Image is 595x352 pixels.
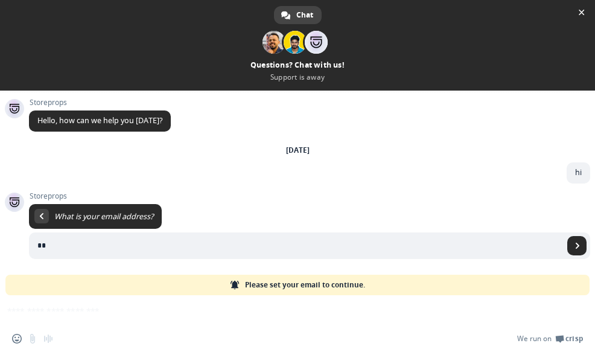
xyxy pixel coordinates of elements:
span: Storeprops [29,192,590,200]
a: Send [567,236,587,255]
span: Hello, how can we help you [DATE]? [37,115,162,126]
span: Crisp [565,334,583,344]
span: Insert an emoji [12,334,22,344]
span: Chat [296,6,313,24]
span: hi [575,167,582,178]
a: We run onCrisp [517,334,583,344]
span: Close chat [575,6,588,19]
span: What is your email address? [54,211,153,222]
span: We run on [517,334,552,344]
div: [DATE] [286,147,310,154]
span: Please set your email to continue. [245,275,365,295]
input: Enter your email address... [29,232,564,259]
a: Chat [274,6,322,24]
span: Storeprops [29,98,171,107]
